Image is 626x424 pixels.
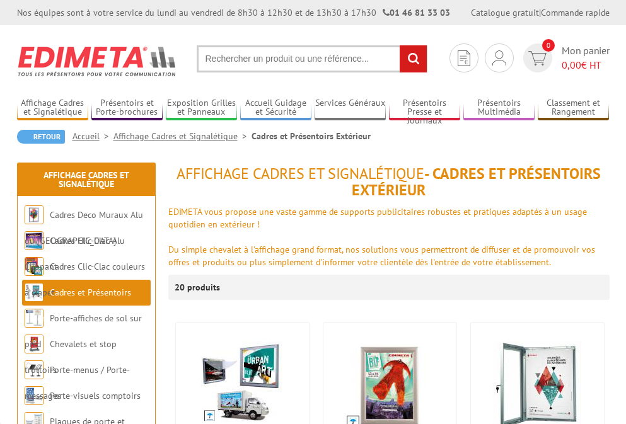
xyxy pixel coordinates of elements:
[458,50,470,66] img: devis rapide
[113,130,252,142] a: Affichage Cadres et Signalétique
[177,164,424,183] span: Affichage Cadres et Signalétique
[197,45,427,72] input: Rechercher un produit ou une référence...
[17,98,88,118] a: Affichage Cadres et Signalétique
[471,7,539,18] a: Catalogue gratuit
[166,98,237,118] a: Exposition Grilles et Panneaux
[240,98,311,118] a: Accueil Guidage et Sécurité
[25,364,130,401] a: Porte-menus / Porte-messages
[72,130,113,142] a: Accueil
[43,169,129,190] a: Affichage Cadres et Signalétique
[168,243,610,268] div: Du simple chevalet à l'affichage grand format, nos solutions vous permettront de diffuser et de p...
[528,51,547,66] img: devis rapide
[252,130,371,142] li: Cadres et Présentoirs Extérieur
[538,98,609,118] a: Classement et Rangement
[389,98,460,118] a: Présentoirs Presse et Journaux
[463,98,535,118] a: Présentoirs Multimédia
[562,59,581,71] span: 0,00
[562,58,610,72] span: € HT
[168,205,610,231] div: EDIMETA vous propose une vaste gamme de supports publicitaires robustes et pratiques adaptés à un...
[91,98,163,118] a: Présentoirs et Porte-brochures
[542,39,555,52] span: 0
[25,209,143,246] a: Cadres Deco Muraux Alu ou [GEOGRAPHIC_DATA]
[315,98,386,118] a: Services Généraux
[383,7,450,18] strong: 01 46 81 33 03
[562,43,610,72] span: Mon panier
[17,38,178,84] img: Edimeta
[25,338,117,375] a: Chevalets et stop trottoirs
[201,341,283,423] img: Cadres Clic-Clac étanches sécurisés du A3 au 120 x 160 cm
[25,235,125,272] a: Cadres Clic-Clac Alu Clippant
[168,166,610,199] h1: - Cadres et Présentoirs Extérieur
[17,6,450,19] div: Nos équipes sont à votre service du lundi au vendredi de 8h30 à 12h30 et de 13h30 à 17h30
[492,50,506,66] img: devis rapide
[50,390,141,401] a: Porte-visuels comptoirs
[175,275,222,300] p: 20 produits
[541,7,610,18] a: Commande rapide
[25,261,145,298] a: Cadres Clic-Clac couleurs à clapet
[25,287,131,324] a: Cadres et Présentoirs Extérieur
[520,43,610,72] a: devis rapide 0 Mon panier 0,00€ HT
[400,45,427,72] input: rechercher
[25,312,142,350] a: Porte-affiches de sol sur pied
[17,130,65,144] a: Retour
[25,205,43,224] img: Cadres Deco Muraux Alu ou Bois
[471,6,610,19] div: |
